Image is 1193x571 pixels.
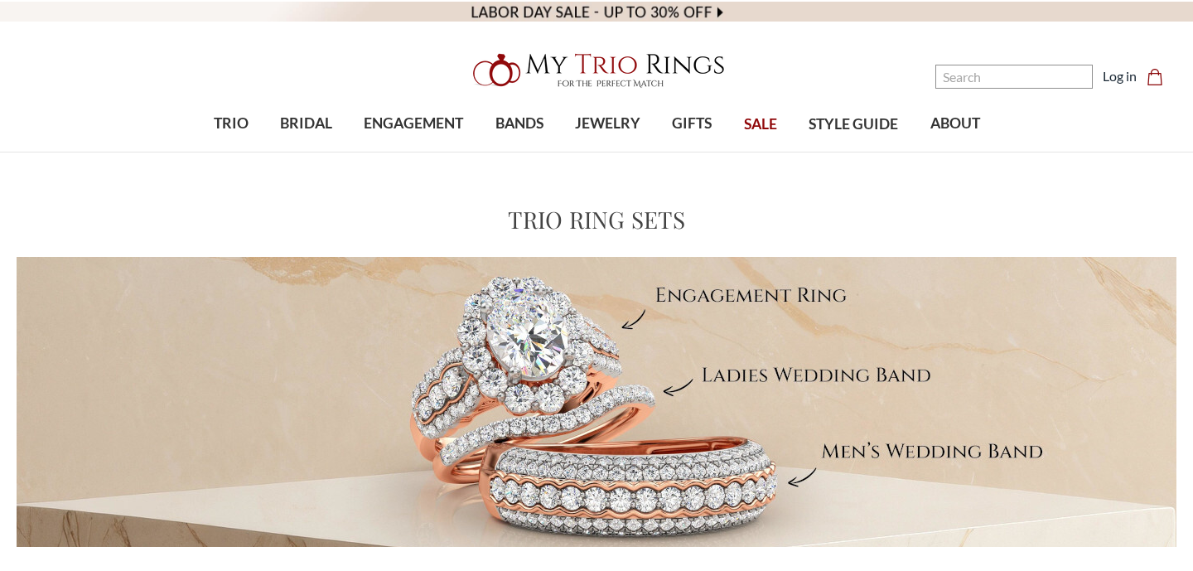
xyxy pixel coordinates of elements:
a: Cart with 0 items [1147,66,1173,86]
a: JEWELRY [559,97,656,151]
span: STYLE GUIDE [809,114,898,135]
svg: cart.cart_preview [1147,69,1163,85]
a: TRIO [197,97,263,151]
span: BRIDAL [280,113,332,134]
button: submenu toggle [600,151,616,152]
button: submenu toggle [683,151,700,152]
a: My Trio Rings [346,44,848,97]
span: TRIO [214,113,249,134]
span: SALE [744,114,777,135]
button: submenu toggle [297,151,314,152]
a: STYLE GUIDE [793,98,914,152]
button: submenu toggle [223,151,239,152]
a: ENGAGEMENT [348,97,479,151]
span: BANDS [495,113,543,134]
button: submenu toggle [511,151,528,152]
a: BRIDAL [264,97,348,151]
a: GIFTS [656,97,727,151]
button: submenu toggle [405,151,422,152]
input: Search [935,65,1093,89]
span: ENGAGEMENT [364,113,463,134]
span: JEWELRY [575,113,640,134]
h1: Trio Ring Sets [508,202,685,237]
img: Meet Your Perfect Match MyTrioRings [17,257,1176,547]
a: SALE [728,98,793,152]
img: My Trio Rings [464,44,729,97]
a: Log in [1103,66,1137,86]
span: GIFTS [672,113,712,134]
a: BANDS [479,97,558,151]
